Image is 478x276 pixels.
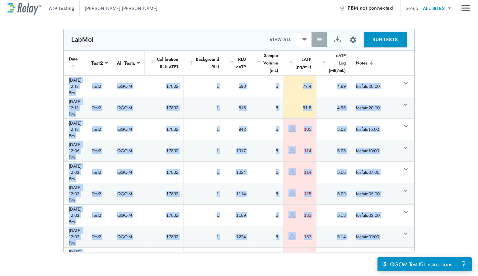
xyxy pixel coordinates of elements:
p: LabMol [71,36,93,43]
div: 17802 [150,126,179,132]
div: [DATE] 12:13 PM [69,120,82,139]
div: 5.13 [321,212,346,218]
td: fosfato01:00 [351,226,401,247]
img: Warning [288,125,296,132]
div: 5 [256,169,278,175]
td: QGO-M [112,226,145,247]
div: 4.96 [321,105,346,111]
img: Offline Icon [339,5,345,11]
div: 818 [229,105,246,111]
div: cATP (pg/mL) [288,55,311,70]
button: PBM not connected [336,2,395,14]
div: 17802 [150,169,179,175]
div: 1024 [229,169,246,175]
iframe: Resource center [377,257,472,271]
div: 17802 [150,212,179,218]
div: 125 [298,191,311,197]
div: 5 [256,83,278,89]
img: Export Icon [334,36,341,44]
div: 1 [189,126,219,132]
img: LuminUltra Relay [7,2,41,15]
div: All Tests [112,57,139,69]
div: 5 [256,191,278,197]
p: VIEW ALL [269,36,292,43]
td: QGO-M [112,248,145,269]
button: expand row [401,250,411,260]
button: expand row [401,78,411,88]
div: [DATE] 12:01 PM [69,249,82,268]
div: 1 [189,148,219,154]
td: Test2 [87,248,112,269]
div: 690 [229,83,246,89]
button: expand row [401,99,411,110]
div: 5 [256,105,278,111]
td: QGO-M [112,97,145,118]
div: Test2 [87,57,107,69]
img: Settings Icon [349,36,357,44]
div: 5.02 [321,126,346,132]
div: 5.14 [321,234,346,240]
div: 133 [298,212,311,218]
img: View All [316,36,322,43]
td: fosfato30:00 [351,76,401,97]
div: [DATE] 12:03 PM [69,184,82,203]
div: [DATE] 12:13 PM [69,98,82,117]
td: fosfato05:00 [351,183,401,204]
td: fosfato15:00 [351,119,401,140]
td: fosfato02:00 [351,205,401,226]
div: 1 [189,234,219,240]
td: Test2 [87,97,112,118]
td: Test2 [87,76,112,97]
div: [DATE] 12:06 PM [69,141,82,160]
p: Group: [405,5,419,12]
img: Warning [288,189,296,197]
div: Calibration RLU ATP1 [150,55,179,70]
div: Background RLU [188,55,219,70]
td: fosfato10:00 [351,140,401,161]
div: 17802 [150,234,179,240]
div: [DATE] 12:02 PM [69,227,82,246]
div: [DATE] 12:03 PM [69,163,82,182]
div: 17802 [150,191,179,197]
span: PBM [348,4,393,12]
td: QGO-M [112,76,145,97]
td: fosfato20:00 [351,97,401,118]
td: Test2 [87,140,112,161]
button: expand row [401,121,411,131]
p: [PERSON_NAME] [PERSON_NAME] [85,5,157,12]
img: Drawer Icon [461,2,471,14]
div: 4.89 [321,83,346,89]
div: 5.06 [321,169,346,175]
button: expand row [401,228,411,239]
div: 1189 [229,212,246,218]
th: Date [64,50,87,76]
button: expand row [401,185,411,196]
div: 114 [298,148,311,154]
td: Test2 [87,119,112,140]
div: 91.8 [288,105,311,111]
img: Latest [301,36,307,43]
div: 5.09 [321,191,346,197]
td: QGO-M [112,183,145,204]
button: RUN TESTS [364,32,407,47]
div: [DATE] 12:13 PM [69,77,82,96]
button: expand row [401,207,411,217]
td: QGO-M [112,119,145,140]
div: 1 [189,169,219,175]
div: 114 [298,169,311,175]
div: 17802 [150,83,179,89]
div: [DATE] 12:03 PM [69,206,82,225]
div: 5 [256,234,278,240]
div: 1 [189,83,219,89]
div: 942 [229,126,246,132]
button: expand row [401,142,411,153]
div: Sample Volume (mL) [256,52,278,74]
div: Notes [356,59,396,67]
div: 1 [189,105,219,111]
div: 105 [298,126,311,132]
div: 1017 [229,148,246,154]
div: 17802 [150,105,179,111]
td: Test2 [87,205,112,226]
